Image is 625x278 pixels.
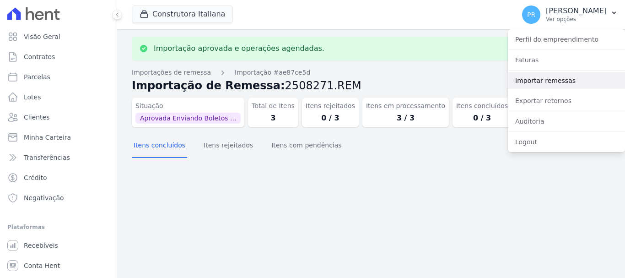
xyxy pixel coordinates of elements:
[252,101,295,111] dt: Total de Itens
[24,153,70,162] span: Transferências
[24,173,47,182] span: Crédito
[154,44,324,53] p: Importação aprovada e operações agendadas.
[4,68,113,86] a: Parcelas
[4,88,113,106] a: Lotes
[132,134,187,158] button: Itens concluídos
[508,113,625,130] a: Auditoria
[4,128,113,147] a: Minha Carteira
[508,72,625,89] a: Importar remessas
[252,113,295,124] dd: 3
[24,52,55,61] span: Contratos
[24,133,71,142] span: Minha Carteira
[508,93,625,109] a: Exportar retornos
[235,68,310,77] a: Importação #ae87ce5d
[4,148,113,167] a: Transferências
[135,101,241,111] dt: Situação
[24,193,64,202] span: Negativação
[24,241,58,250] span: Recebíveis
[508,31,625,48] a: Perfil do empreendimento
[7,222,109,233] div: Plataformas
[24,113,49,122] span: Clientes
[306,101,355,111] dt: Itens rejeitados
[132,77,610,94] h2: Importação de Remessa:
[285,79,361,92] span: 2508271.REM
[24,261,60,270] span: Conta Hent
[456,101,508,111] dt: Itens concluídos
[4,27,113,46] a: Visão Geral
[366,113,445,124] dd: 3 / 3
[546,16,607,23] p: Ver opções
[24,32,60,41] span: Visão Geral
[4,169,113,187] a: Crédito
[4,189,113,207] a: Negativação
[4,256,113,275] a: Conta Hent
[132,68,211,77] a: Importações de remessa
[202,134,255,158] button: Itens rejeitados
[132,68,610,77] nav: Breadcrumb
[24,93,41,102] span: Lotes
[24,72,50,82] span: Parcelas
[4,48,113,66] a: Contratos
[527,11,535,18] span: PR
[135,113,241,124] span: Aprovada Enviando Boletos ...
[546,6,607,16] p: [PERSON_NAME]
[306,113,355,124] dd: 0 / 3
[132,5,233,23] button: Construtora Italiana
[456,113,508,124] dd: 0 / 3
[515,2,625,27] button: PR [PERSON_NAME] Ver opções
[508,52,625,68] a: Faturas
[4,236,113,255] a: Recebíveis
[269,134,343,158] button: Itens com pendências
[366,101,445,111] dt: Itens em processamento
[4,108,113,126] a: Clientes
[508,134,625,150] a: Logout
